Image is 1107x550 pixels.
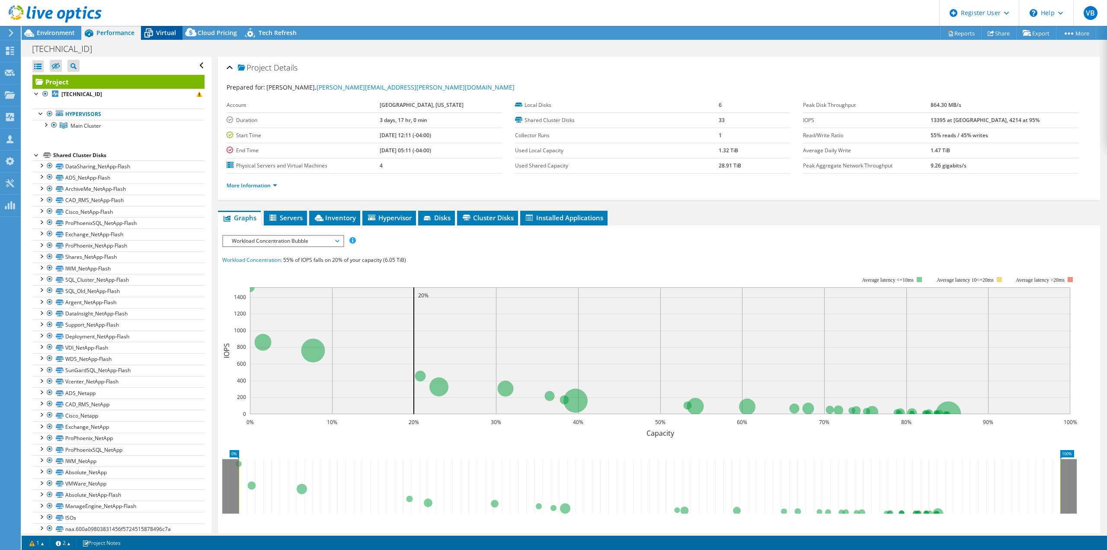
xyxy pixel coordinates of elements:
[1056,26,1096,40] a: More
[70,122,101,129] span: Main Cluster
[32,251,205,263] a: Shares_NetApp-Flash
[515,131,719,140] label: Collector Runs
[227,236,339,246] span: Workload Concentration Bubble
[380,162,383,169] b: 4
[237,360,246,367] text: 600
[803,146,931,155] label: Average Daily Write
[819,418,829,426] text: 70%
[719,101,722,109] b: 6
[32,89,205,100] a: [TECHNICAL_ID]
[422,213,451,222] span: Disks
[32,172,205,183] a: ADS_NetApp-Flash
[32,285,205,296] a: SQL_Old_NetApp-Flash
[76,537,127,548] a: Project Notes
[227,116,380,125] label: Duration
[32,297,205,308] a: Argent_NetApp-Flash
[32,399,205,410] a: CAD_RMS_NetApp
[32,478,205,489] a: VMWare_NetApp
[237,343,246,351] text: 800
[32,109,205,120] a: Hypervisors
[803,116,931,125] label: IOPS
[803,161,931,170] label: Peak Aggregate Network Throughput
[1064,418,1077,426] text: 100%
[719,132,722,139] b: 1
[515,146,719,155] label: Used Local Capacity
[931,132,988,139] b: 55% reads / 45% writes
[32,206,205,217] a: Cisco_NetApp-Flash
[737,418,747,426] text: 60%
[274,62,298,73] span: Details
[719,116,725,124] b: 33
[32,365,205,376] a: SunGardSQL_NetApp-Flash
[156,29,176,37] span: Virtual
[32,228,205,240] a: Exchange_NetApp-Flash
[96,29,134,37] span: Performance
[32,161,205,172] a: DataSharing_NetApp-Flash
[515,116,719,125] label: Shared Cluster Disks
[1030,9,1037,17] svg: \n
[32,512,205,523] a: ISOs
[234,327,246,334] text: 1000
[259,29,297,37] span: Tech Refresh
[317,83,515,91] a: [PERSON_NAME][EMAIL_ADDRESS][PERSON_NAME][DOMAIN_NAME]
[32,353,205,364] a: WDS_NetApp-Flash
[380,132,431,139] b: [DATE] 12:11 (-04:00)
[222,213,256,222] span: Graphs
[646,428,675,438] text: Capacity
[37,29,75,37] span: Environment
[515,101,719,109] label: Local Disks
[32,183,205,195] a: ArchiveMe_NetApp-Flash
[983,418,993,426] text: 90%
[937,277,994,283] tspan: Average latency 10<=20ms
[901,418,912,426] text: 80%
[50,537,77,548] a: 2
[53,150,205,161] div: Shared Cluster Disks
[380,101,464,109] b: [GEOGRAPHIC_DATA], [US_STATE]
[314,213,356,222] span: Inventory
[227,182,277,189] a: More Information
[803,131,931,140] label: Read/Write Ratio
[327,418,337,426] text: 10%
[32,274,205,285] a: SQL_Cluster_NetApp-Flash
[32,263,205,274] a: IWM_NetApp-Flash
[32,410,205,421] a: Cisco_Netapp
[32,455,205,466] a: IWM_NetApp
[491,418,501,426] text: 30%
[931,116,1040,124] b: 13395 at [GEOGRAPHIC_DATA], 4214 at 95%
[940,26,982,40] a: Reports
[227,146,380,155] label: End Time
[227,161,380,170] label: Physical Servers and Virtual Machines
[243,410,246,418] text: 0
[266,83,515,91] span: [PERSON_NAME],
[862,277,914,283] tspan: Average latency <=10ms
[32,319,205,331] a: Support_NetApp-Flash
[931,147,950,154] b: 1.47 TiB
[719,162,741,169] b: 28.91 TiB
[515,161,719,170] label: Used Shared Capacity
[380,147,431,154] b: [DATE] 05:11 (-04:00)
[32,433,205,444] a: ProPhoenix_NetApp
[32,342,205,353] a: VDI_NetApp-Flash
[1016,277,1065,283] text: Average latency >20ms
[32,444,205,455] a: ProPhoenixSQL_NetApp
[61,90,102,98] b: [TECHNICAL_ID]
[525,213,603,222] span: Installed Applications
[32,489,205,501] a: Absolute_NetApp-Flash
[803,101,931,109] label: Peak Disk Throughput
[367,213,412,222] span: Hypervisor
[719,147,738,154] b: 1.32 TiB
[32,376,205,387] a: Vcenter_NetApp-Flash
[222,343,231,358] text: IOPS
[32,523,205,534] a: naa.600a09803831456f5724515878496c7a
[227,101,380,109] label: Account
[227,131,380,140] label: Start Time
[32,466,205,478] a: Absolute_NetApp
[409,418,419,426] text: 20%
[246,418,254,426] text: 0%
[234,310,246,317] text: 1200
[931,162,966,169] b: 9.26 gigabits/s
[32,217,205,228] a: ProPhoenixSQL_NetApp-Flash
[32,331,205,342] a: Deployment_NetApp-Flash
[237,393,246,401] text: 200
[380,116,427,124] b: 3 days, 17 hr, 0 min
